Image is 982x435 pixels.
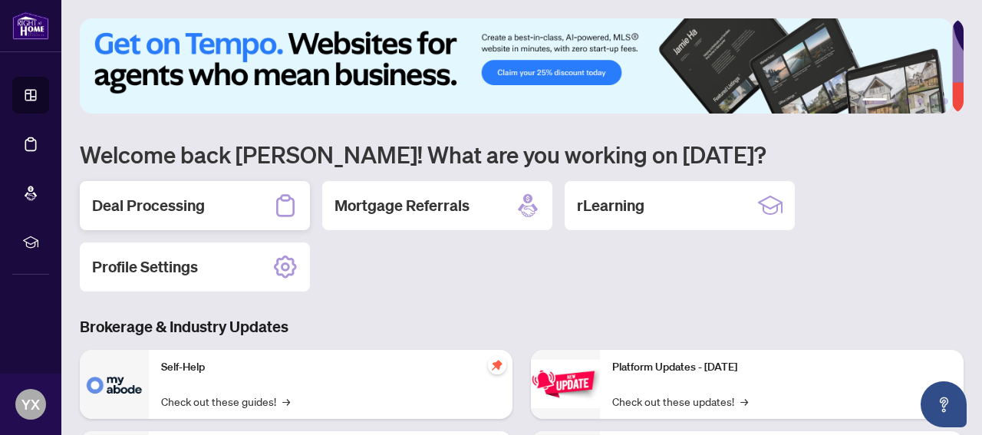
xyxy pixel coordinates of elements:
span: → [740,393,748,410]
h2: rLearning [577,195,644,216]
button: 1 [862,98,887,104]
h1: Welcome back [PERSON_NAME]! What are you working on [DATE]? [80,140,964,169]
span: YX [21,394,40,415]
button: 4 [918,98,924,104]
a: Check out these updates!→ [612,393,748,410]
h2: Deal Processing [92,195,205,216]
img: Platform Updates - June 23, 2025 [531,360,600,408]
img: logo [12,12,49,40]
img: Self-Help [80,350,149,419]
button: 6 [942,98,948,104]
p: Self-Help [161,359,500,376]
span: → [282,393,290,410]
p: Platform Updates - [DATE] [612,359,951,376]
span: pushpin [488,356,506,374]
h2: Mortgage Referrals [334,195,470,216]
button: 3 [905,98,911,104]
button: 2 [893,98,899,104]
button: Open asap [921,381,967,427]
h2: Profile Settings [92,256,198,278]
img: Slide 0 [80,18,952,114]
button: 5 [930,98,936,104]
h3: Brokerage & Industry Updates [80,316,964,338]
a: Check out these guides!→ [161,393,290,410]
